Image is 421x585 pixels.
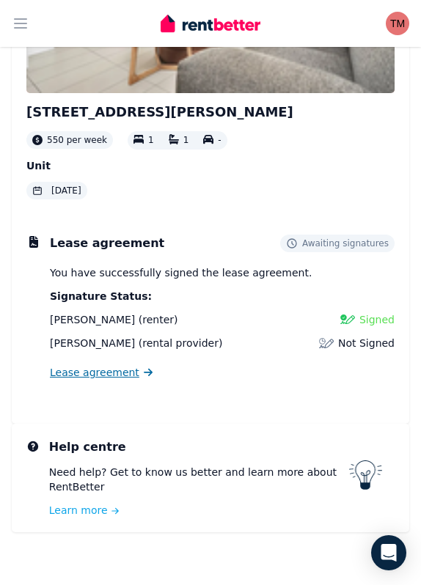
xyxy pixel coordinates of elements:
div: (renter) [50,312,177,327]
span: - [218,136,221,146]
div: Open Intercom Messenger [371,535,406,570]
h2: [STREET_ADDRESS][PERSON_NAME] [26,102,395,122]
img: Lease not signed [319,336,334,350]
span: 1 [183,136,189,146]
h3: Lease agreement [50,235,164,252]
img: Signed Lease [340,312,355,327]
span: Not Signed [338,336,395,350]
img: RentBetter help centre [349,460,383,490]
h3: Help centre [49,438,349,456]
span: [PERSON_NAME] [50,337,135,349]
span: Lease agreement [50,365,139,380]
span: [PERSON_NAME] [50,314,135,325]
span: Awaiting signatures [302,238,389,249]
span: 1 [148,136,154,146]
div: (rental provider) [50,336,222,350]
p: You have successfully signed the lease agreement. [50,265,395,280]
span: Signed [359,312,395,327]
span: [DATE] [51,185,81,196]
p: Unit [26,158,395,173]
img: RentBetter [161,12,260,34]
span: 550 per week [47,134,107,146]
a: Learn more [49,503,349,518]
p: Need help? Get to know us better and learn more about RentBetter [49,465,349,494]
a: Lease agreement [50,365,153,380]
img: Tarran Moses [386,12,409,35]
p: Signature Status: [50,289,395,303]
